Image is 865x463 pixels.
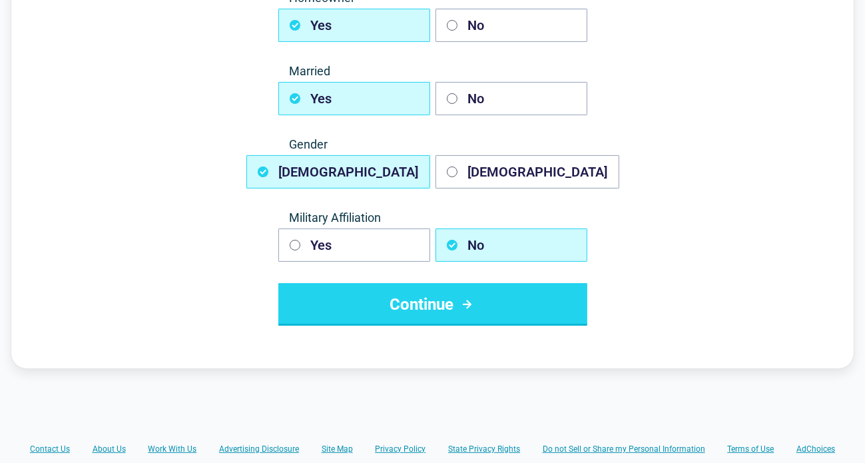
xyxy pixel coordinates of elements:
[435,229,587,262] button: No
[278,283,587,326] button: Continue
[278,210,587,226] span: Military Affiliation
[219,444,299,454] a: Advertising Disclosure
[246,155,430,189] button: [DEMOGRAPHIC_DATA]
[322,444,353,454] a: Site Map
[435,82,587,115] button: No
[93,444,126,454] a: About Us
[148,444,196,454] a: Work With Us
[278,229,430,262] button: Yes
[278,9,430,42] button: Yes
[448,444,520,454] a: State Privacy Rights
[278,82,430,115] button: Yes
[435,155,619,189] button: [DEMOGRAPHIC_DATA]
[796,444,835,454] a: AdChoices
[278,63,587,79] span: Married
[278,137,587,153] span: Gender
[30,444,70,454] a: Contact Us
[543,444,705,454] a: Do not Sell or Share my Personal Information
[435,9,587,42] button: No
[375,444,426,454] a: Privacy Policy
[727,444,774,454] a: Terms of Use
